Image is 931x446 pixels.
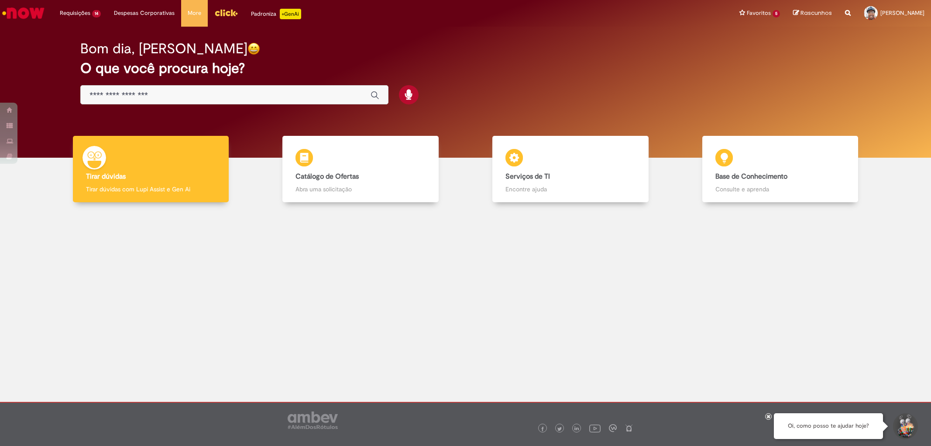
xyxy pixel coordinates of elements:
p: Abra uma solicitação [295,185,425,194]
img: logo_footer_ambev_rotulo_gray.png [288,411,338,429]
a: Base de Conhecimento Consulte e aprenda [675,136,885,203]
img: logo_footer_linkedin.png [574,426,579,432]
span: [PERSON_NAME] [880,9,924,17]
div: Oi, como posso te ajudar hoje? [774,413,883,439]
img: logo_footer_naosei.png [625,424,633,432]
span: 5 [773,10,780,17]
h2: Bom dia, [PERSON_NAME] [80,41,247,56]
p: +GenAi [280,9,301,19]
span: 14 [92,10,101,17]
a: Catálogo de Ofertas Abra uma solicitação [256,136,466,203]
span: Requisições [60,9,90,17]
b: Base de Conhecimento [715,172,787,181]
button: Iniciar Conversa de Suporte [892,413,918,439]
img: logo_footer_facebook.png [540,427,545,431]
span: Favoritos [747,9,771,17]
span: More [188,9,201,17]
img: logo_footer_twitter.png [557,427,562,431]
span: Despesas Corporativas [114,9,175,17]
h2: O que você procura hoje? [80,61,850,76]
p: Encontre ajuda [505,185,635,194]
a: Tirar dúvidas Tirar dúvidas com Lupi Assist e Gen Ai [46,136,256,203]
img: logo_footer_youtube.png [589,422,601,434]
a: Rascunhos [793,9,832,17]
b: Serviços de TI [505,172,550,181]
span: Rascunhos [800,9,832,17]
b: Catálogo de Ofertas [295,172,359,181]
img: click_logo_yellow_360x200.png [214,6,238,19]
a: Serviços de TI Encontre ajuda [466,136,676,203]
div: Padroniza [251,9,301,19]
b: Tirar dúvidas [86,172,126,181]
img: happy-face.png [247,42,260,55]
img: ServiceNow [1,4,46,22]
p: Consulte e aprenda [715,185,845,194]
img: logo_footer_workplace.png [609,424,617,432]
p: Tirar dúvidas com Lupi Assist e Gen Ai [86,185,216,194]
